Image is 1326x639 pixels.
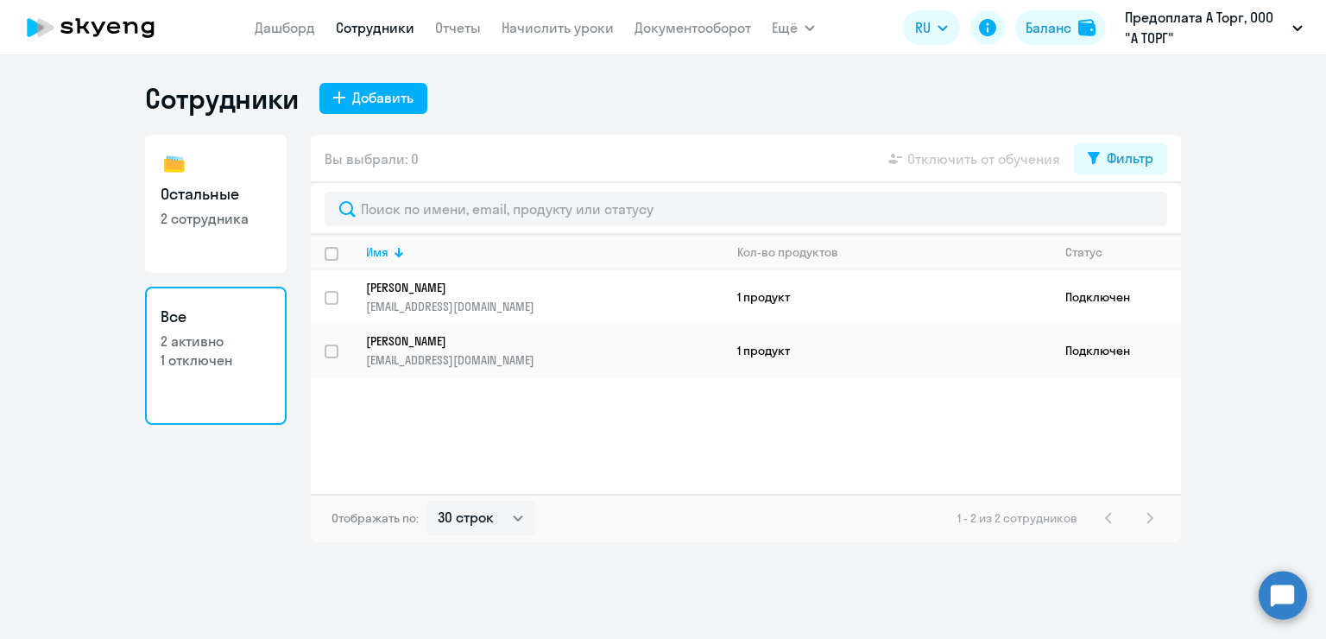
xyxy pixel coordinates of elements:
td: Подключен [1051,270,1181,324]
span: Ещё [772,17,798,38]
div: Кол-во продуктов [737,244,838,260]
a: Начислить уроки [502,19,614,36]
td: 1 продукт [723,270,1051,324]
div: Фильтр [1107,148,1153,168]
a: Документооборот [635,19,751,36]
div: Статус [1065,244,1180,260]
button: RU [903,10,960,45]
td: 1 продукт [723,324,1051,377]
img: others [161,150,188,178]
a: Отчеты [435,19,481,36]
p: 1 отключен [161,351,271,370]
img: balance [1078,19,1096,36]
span: RU [915,17,931,38]
a: Дашборд [255,19,315,36]
button: Добавить [319,83,427,114]
span: 1 - 2 из 2 сотрудников [957,510,1077,526]
div: Кол-во продуктов [737,244,1051,260]
div: Добавить [352,87,414,108]
div: Статус [1065,244,1102,260]
a: Все2 активно1 отключен [145,287,287,425]
button: Балансbalance [1015,10,1106,45]
a: [PERSON_NAME][EMAIL_ADDRESS][DOMAIN_NAME] [366,333,723,368]
p: Предоплата А Торг, ООО "А ТОРГ" [1125,7,1285,48]
a: Сотрудники [336,19,414,36]
h1: Сотрудники [145,81,299,116]
p: [EMAIL_ADDRESS][DOMAIN_NAME] [366,299,723,314]
a: Остальные2 сотрудника [145,135,287,273]
p: [PERSON_NAME] [366,333,699,349]
h3: Остальные [161,183,271,206]
input: Поиск по имени, email, продукту или статусу [325,192,1167,226]
td: Подключен [1051,324,1181,377]
button: Фильтр [1074,143,1167,174]
div: Имя [366,244,723,260]
p: 2 активно [161,332,271,351]
h3: Все [161,306,271,328]
button: Ещё [772,10,815,45]
div: Имя [366,244,388,260]
span: Отображать по: [331,510,419,526]
span: Вы выбрали: 0 [325,149,419,169]
div: Баланс [1026,17,1071,38]
p: [PERSON_NAME] [366,280,699,295]
a: [PERSON_NAME][EMAIL_ADDRESS][DOMAIN_NAME] [366,280,723,314]
button: Предоплата А Торг, ООО "А ТОРГ" [1116,7,1311,48]
p: 2 сотрудника [161,209,271,228]
p: [EMAIL_ADDRESS][DOMAIN_NAME] [366,352,723,368]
